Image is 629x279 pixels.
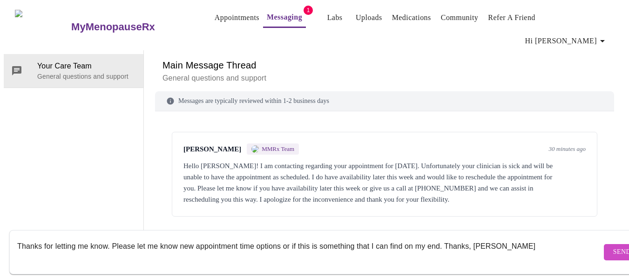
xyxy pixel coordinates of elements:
[356,11,382,24] a: Uploads
[488,11,535,24] a: Refer a Friend
[320,8,350,27] button: Labs
[267,11,302,24] a: Messaging
[4,54,143,88] div: Your Care TeamGeneral questions and support
[183,160,586,205] div: Hello [PERSON_NAME]! I am contacting regarding your appointment for [DATE]. Unfortunately your cl...
[162,58,607,73] h6: Main Message Thread
[441,11,479,24] a: Community
[155,91,614,111] div: Messages are typically reviewed within 1-2 business days
[37,61,136,72] span: Your Care Team
[392,11,431,24] a: Medications
[215,11,259,24] a: Appointments
[17,237,602,267] textarea: Send a message about your appointment
[15,10,70,45] img: MyMenopauseRx Logo
[352,8,386,27] button: Uploads
[388,8,435,27] button: Medications
[484,8,539,27] button: Refer a Friend
[37,72,136,81] p: General questions and support
[162,73,607,84] p: General questions and support
[251,145,259,153] img: MMRX
[71,21,155,33] h3: MyMenopauseRx
[183,145,241,153] span: [PERSON_NAME]
[549,145,586,153] span: 30 minutes ago
[304,6,313,15] span: 1
[263,8,306,28] button: Messaging
[521,32,612,50] button: Hi [PERSON_NAME]
[211,8,263,27] button: Appointments
[525,34,608,48] span: Hi [PERSON_NAME]
[70,11,192,43] a: MyMenopauseRx
[437,8,482,27] button: Community
[262,145,294,153] span: MMRx Team
[327,11,343,24] a: Labs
